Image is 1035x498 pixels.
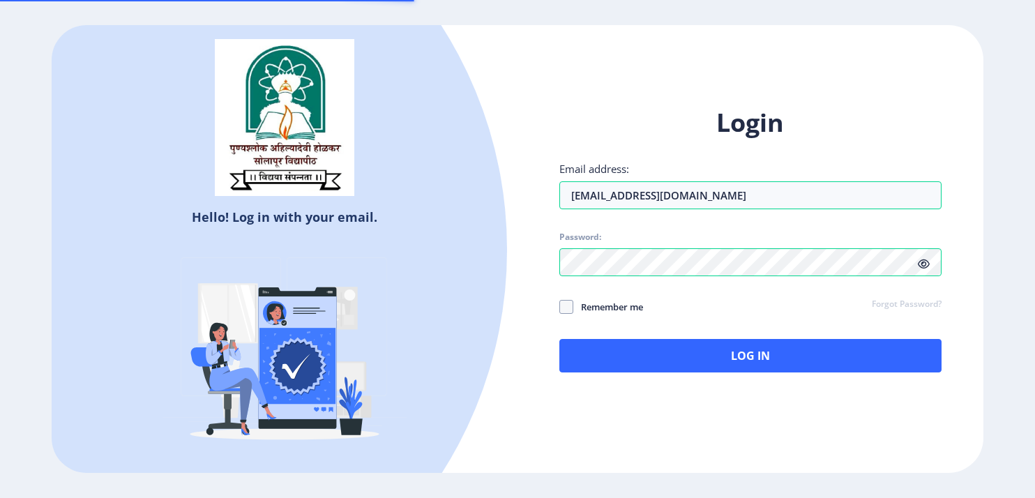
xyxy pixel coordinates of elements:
a: Forgot Password? [872,299,942,311]
span: Remember me [573,299,643,315]
label: Email address: [559,162,629,176]
h1: Login [559,106,942,139]
label: Password: [559,232,601,243]
img: Verified-rafiki.svg [163,231,407,475]
input: Email address [559,181,942,209]
img: sulogo.png [215,39,354,197]
button: Log In [559,339,942,372]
